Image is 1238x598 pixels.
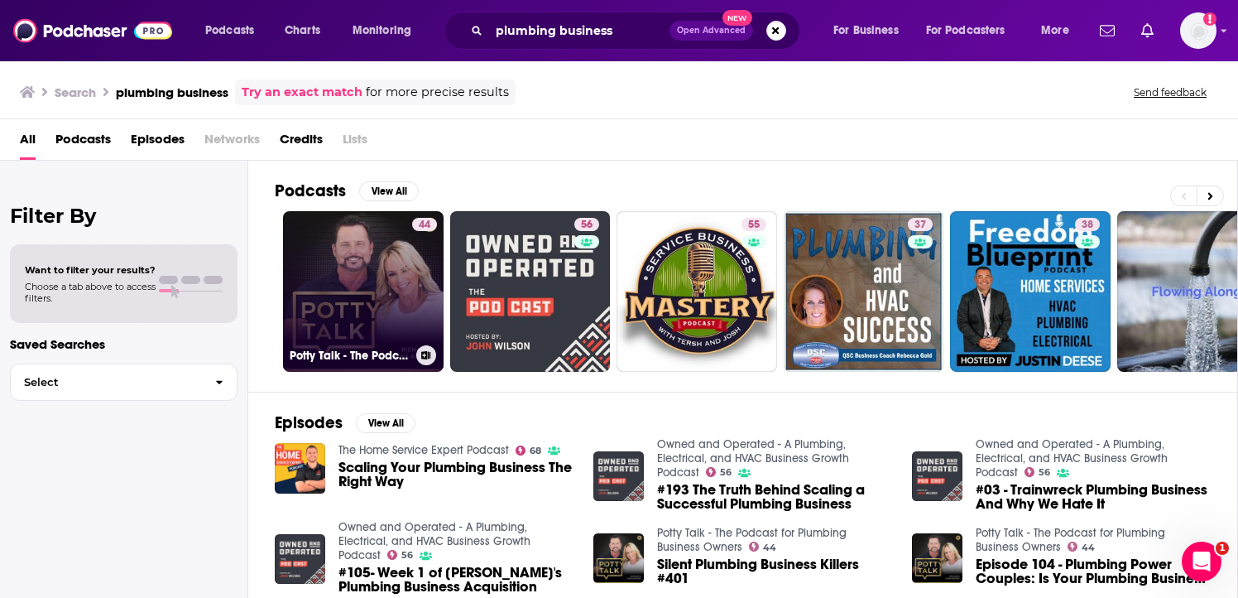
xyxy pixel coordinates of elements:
[657,483,892,511] a: #193 The Truth Behind Scaling a Successful Plumbing Business
[356,413,415,433] button: View All
[290,349,410,363] h3: Potty Talk - The Podcast for Plumbing Business Owners
[13,15,172,46] img: Podchaser - Follow, Share and Rate Podcasts
[285,19,320,42] span: Charts
[1041,19,1069,42] span: More
[657,437,849,480] a: Owned and Operated - A Plumbing, Electrical, and HVAC Business Growth Podcast
[338,461,573,489] a: Scaling Your Plumbing Business The Right Way
[749,542,777,552] a: 44
[976,526,1165,554] a: Potty Talk - The Podcast for Plumbing Business Owners
[275,534,325,585] img: #105- Week 1 of Jack's Plumbing Business Acquisition
[338,520,530,562] a: Owned and Operated - A Plumbing, Electrical, and HVAC Business Growth Podcast
[763,544,776,552] span: 44
[657,526,847,554] a: Potty Talk - The Podcast for Plumbing Business Owners
[387,550,414,560] a: 56
[11,377,202,388] span: Select
[706,467,732,477] a: 56
[275,181,419,201] a: PodcastsView All
[720,469,732,476] span: 56
[915,17,1029,44] button: open menu
[242,83,362,102] a: Try an exact match
[1082,217,1093,234] span: 38
[359,181,419,201] button: View All
[1093,17,1121,45] a: Show notifications dropdown
[1075,218,1100,231] a: 38
[593,533,644,584] img: Silent Plumbing Business Killers #401
[1029,17,1090,44] button: open menu
[459,12,816,50] div: Search podcasts, credits, & more...
[280,126,323,160] a: Credits
[10,204,238,228] h2: Filter By
[950,211,1111,372] a: 38
[976,557,1211,586] a: Episode 104 - Plumbing Power Couples: Is Your Plumbing Business Haunted?
[593,451,644,502] img: #193 The Truth Behind Scaling a Successful Plumbing Business
[204,126,260,160] span: Networks
[275,412,343,433] h2: Episodes
[20,126,36,160] a: All
[353,19,411,42] span: Monitoring
[401,552,413,559] span: 56
[419,217,430,234] span: 44
[1024,467,1051,477] a: 56
[131,126,185,160] a: Episodes
[205,19,254,42] span: Podcasts
[657,557,892,586] a: Silent Plumbing Business Killers #401
[516,446,542,456] a: 68
[366,83,509,102] span: for more precise results
[55,84,96,100] h3: Search
[669,21,753,41] button: Open AdvancedNew
[1203,12,1216,26] svg: Add a profile image
[908,218,933,231] a: 37
[10,336,238,352] p: Saved Searches
[338,566,573,594] a: #105- Week 1 of Jack's Plumbing Business Acquisition
[55,126,111,160] a: Podcasts
[677,27,746,35] span: Open Advanced
[976,483,1211,511] a: #03 - Trainwreck Plumbing Business And Why We Hate It
[25,264,156,276] span: Want to filter your results?
[489,17,669,44] input: Search podcasts, credits, & more...
[722,10,752,26] span: New
[574,218,599,231] a: 56
[338,443,509,457] a: The Home Service Expert Podcast
[926,19,1005,42] span: For Podcasters
[343,126,367,160] span: Lists
[976,437,1168,480] a: Owned and Operated - A Plumbing, Electrical, and HVAC Business Growth Podcast
[822,17,919,44] button: open menu
[283,211,444,372] a: 44Potty Talk - The Podcast for Plumbing Business Owners
[912,451,962,502] img: #03 - Trainwreck Plumbing Business And Why We Hate It
[10,364,238,401] button: Select
[274,17,330,44] a: Charts
[741,218,766,231] a: 55
[338,566,573,594] span: #105- Week 1 of [PERSON_NAME]'s Plumbing Business Acquisition
[914,217,926,234] span: 37
[617,211,777,372] a: 55
[1180,12,1216,49] span: Logged in as NatashaShah
[450,211,611,372] a: 56
[784,211,944,372] a: 37
[1135,17,1160,45] a: Show notifications dropdown
[1182,542,1221,581] iframe: Intercom live chat
[275,443,325,494] img: Scaling Your Plumbing Business The Right Way
[116,84,228,100] h3: plumbing business
[1180,12,1216,49] img: User Profile
[275,412,415,433] a: EpisodesView All
[1039,469,1050,476] span: 56
[25,281,156,304] span: Choose a tab above to access filters.
[581,217,593,234] span: 56
[912,533,962,584] img: Episode 104 - Plumbing Power Couples: Is Your Plumbing Business Haunted?
[1082,544,1095,552] span: 44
